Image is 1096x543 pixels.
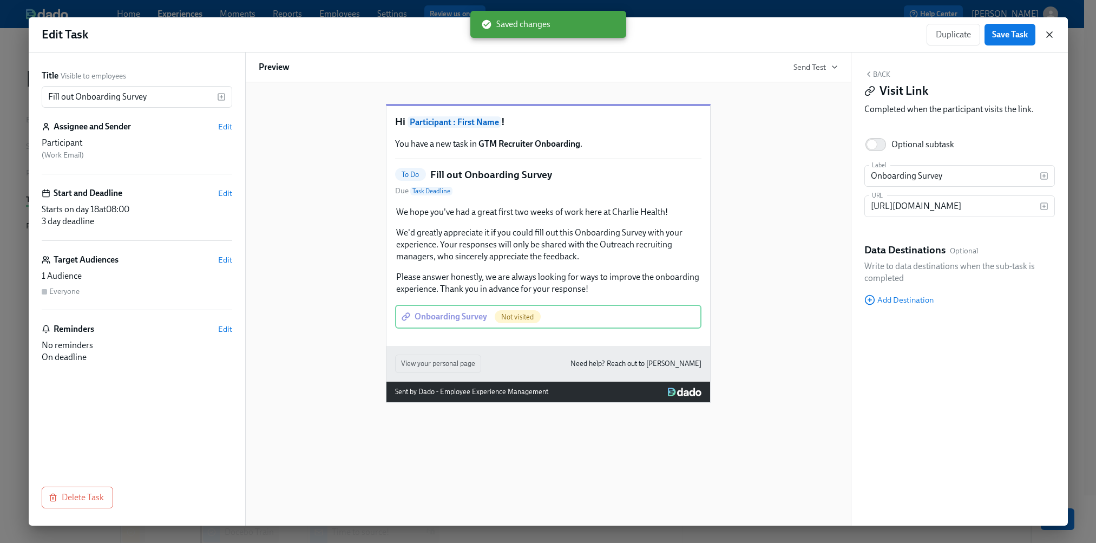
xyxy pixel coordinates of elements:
[42,151,84,160] span: ( Work Email )
[42,216,94,226] span: 3 day deadline
[218,254,232,265] button: Edit
[864,323,1055,335] div: Block ID: W_t2kWpiG
[61,71,126,81] span: Visible to employees
[927,24,980,45] button: Duplicate
[42,27,88,43] h1: Edit Task
[395,115,701,129] h1: Hi !
[42,187,232,241] div: Start and DeadlineEditStarts on day 18at08:003 day deadline
[408,116,501,128] span: Participant : First Name
[395,138,701,150] p: You have a new task in .
[54,254,119,266] h6: Target Audiences
[42,204,232,215] div: Starts on day 18
[864,243,946,257] h5: Data Destinations
[218,121,232,132] button: Edit
[478,139,580,149] strong: GTM Recruiter Onboarding
[54,121,131,133] h6: Assignee and Sender
[880,83,928,99] h4: Visit Link
[1040,202,1048,211] svg: Insert text variable
[395,205,701,296] div: We hope you've had a great first two weeks of work here at Charlie Health! We'd greatly appreciat...
[51,492,104,503] span: Delete Task
[42,254,232,310] div: Target AudiencesEdit1 AudienceEveryone
[936,29,971,40] span: Duplicate
[410,187,452,195] span: Task Deadline
[430,168,552,182] h5: Fill out Onboarding Survey
[401,358,475,369] span: View your personal page
[395,305,701,329] div: Onboarding SurveyNot visited
[395,171,426,179] span: To Do
[985,24,1035,45] button: Save Task
[217,93,226,101] svg: Insert text variable
[42,323,232,363] div: RemindersEditNo remindersOn deadline
[864,295,934,305] button: Add Destination
[42,137,232,149] div: Participant
[950,246,978,256] span: Optional
[42,70,58,82] label: Title
[218,324,232,335] button: Edit
[864,260,1055,284] p: Write to data destinations when the sub-task is completed
[395,386,548,398] div: Sent by Dado - Employee Experience Management
[42,487,113,508] button: Delete Task
[395,186,452,197] span: Due
[891,139,954,151] div: Optional subtask
[570,358,701,370] a: Need help? Reach out to [PERSON_NAME]
[42,121,232,174] div: Assignee and SenderEditParticipant (Work Email)
[99,204,129,214] span: at 08:00
[864,103,1055,115] div: Completed when the participant visits the link.
[668,388,701,396] img: Dado
[793,62,838,73] button: Send Test
[54,187,122,199] h6: Start and Deadline
[42,351,232,363] div: On deadline
[395,355,481,373] button: View your personal page
[992,29,1028,40] span: Save Task
[481,18,550,30] span: Saved changes
[49,286,80,297] div: Everyone
[1040,172,1048,180] svg: Insert text variable
[42,339,232,351] div: No reminders
[864,70,890,78] button: Back
[54,323,94,335] h6: Reminders
[218,188,232,199] button: Edit
[259,61,290,73] h6: Preview
[42,270,232,282] div: 1 Audience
